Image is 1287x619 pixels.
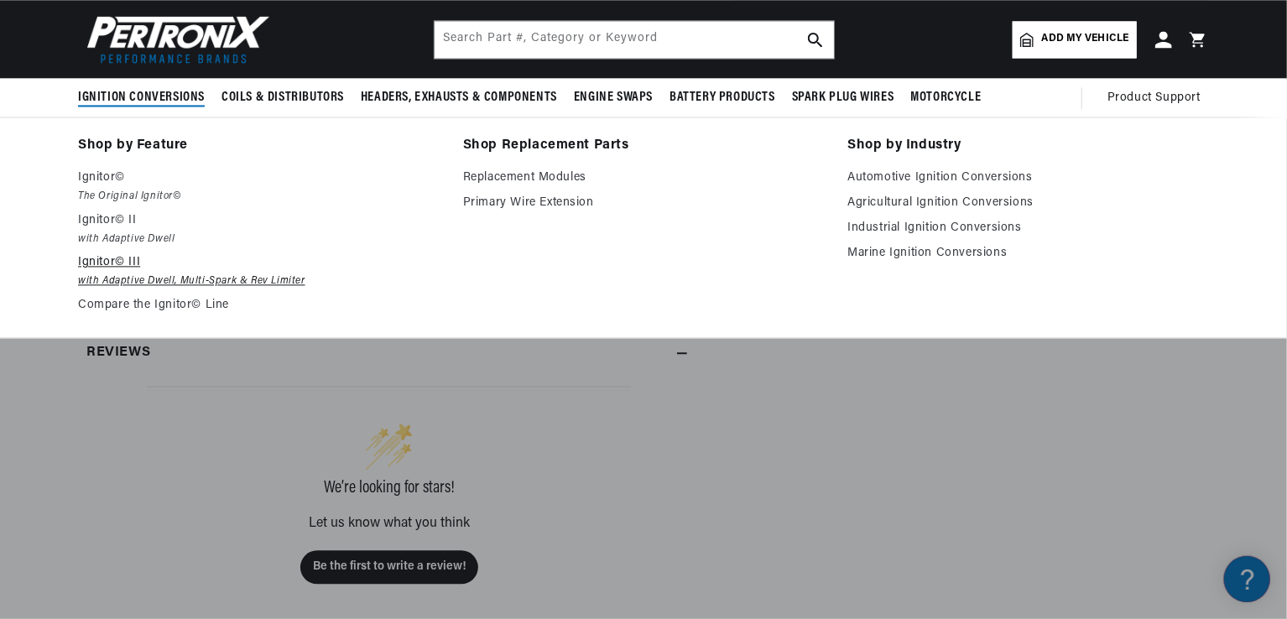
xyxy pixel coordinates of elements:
a: Orders FAQ [17,350,319,376]
img: Pertronix [78,10,271,68]
a: Shop Replacement Parts [463,134,825,158]
p: Ignitor© III [78,252,440,273]
span: Battery Products [670,89,775,107]
span: Ignition Conversions [78,89,205,107]
div: Ignition Products [17,117,319,133]
a: Shop by Industry [847,134,1209,158]
summary: Motorcycle [902,78,989,117]
button: Contact Us [17,449,319,478]
a: Ignitor© The Original Ignitor© [78,168,440,205]
a: Shipping FAQs [17,281,319,307]
button: Be the first to write a review! [300,550,478,584]
div: Shipping [17,255,319,271]
p: Ignitor© [78,168,440,188]
summary: Spark Plug Wires [784,78,903,117]
summary: Ignition Conversions [78,78,213,117]
a: Automotive Ignition Conversions [847,168,1209,188]
span: Coils & Distributors [221,89,344,107]
summary: Headers, Exhausts & Components [352,78,565,117]
span: Headers, Exhausts & Components [361,89,557,107]
em: The Original Ignitor© [78,188,440,205]
a: Add my vehicle [1013,21,1137,58]
a: Marine Ignition Conversions [847,243,1209,263]
button: search button [797,21,834,58]
em: with Adaptive Dwell, Multi-Spark & Rev Limiter [78,273,440,290]
a: Primary Wire Extension [463,193,825,213]
summary: Coils & Distributors [213,78,352,117]
div: We’re looking for stars! [147,480,631,497]
a: Industrial Ignition Conversions [847,218,1209,238]
summary: Reviews [78,329,700,377]
input: Search Part #, Category or Keyword [435,21,834,58]
span: Motorcycle [910,89,981,107]
a: Replacement Modules [463,168,825,188]
h2: Reviews [86,342,150,364]
div: Let us know what you think [147,517,631,530]
summary: Engine Swaps [565,78,661,117]
div: JBA Performance Exhaust [17,185,319,201]
em: with Adaptive Dwell [78,231,440,248]
a: Shop by Feature [78,134,440,158]
span: Engine Swaps [574,89,653,107]
div: Payment, Pricing, and Promotions [17,393,319,409]
a: Ignitor© III with Adaptive Dwell, Multi-Spark & Rev Limiter [78,252,440,290]
span: Spark Plug Wires [792,89,894,107]
a: Payment, Pricing, and Promotions FAQ [17,419,319,445]
summary: Battery Products [661,78,784,117]
a: Agricultural Ignition Conversions [847,193,1209,213]
a: Ignitor© II with Adaptive Dwell [78,211,440,248]
span: Product Support [1107,89,1201,107]
summary: Product Support [1107,78,1209,118]
a: Compare the Ignitor© Line [78,295,440,315]
span: Add my vehicle [1042,31,1129,47]
a: FAQs [17,212,319,238]
p: Ignitor© II [78,211,440,231]
div: Orders [17,324,319,340]
a: POWERED BY ENCHANT [231,483,323,499]
a: FAQ [17,143,319,169]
